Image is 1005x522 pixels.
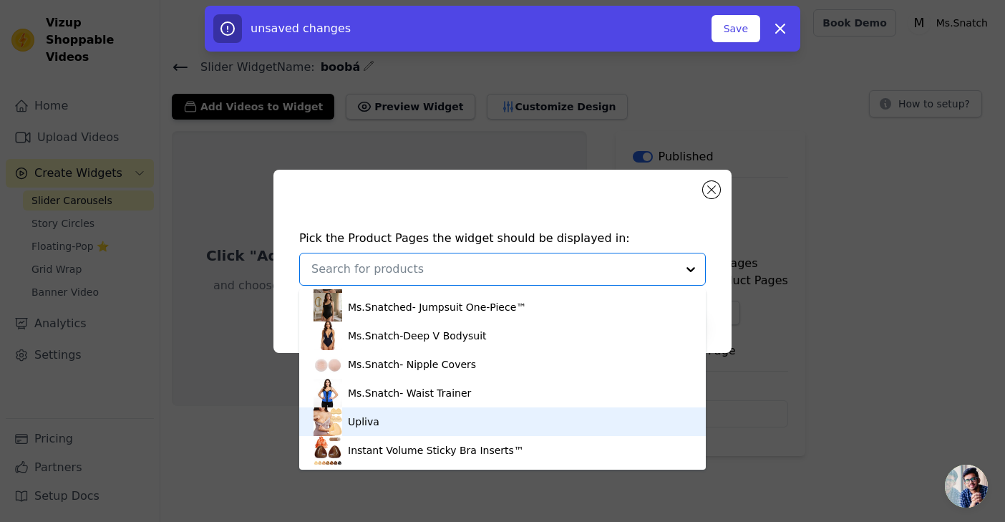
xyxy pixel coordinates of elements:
[311,261,676,278] input: Search for products
[945,465,988,508] a: Open chat
[348,329,487,343] div: Ms.Snatch-Deep V Bodysuit
[348,386,471,400] div: Ms.Snatch- Waist Trainer
[712,15,760,42] button: Save
[314,350,342,379] img: product thumbnail
[348,415,379,429] div: Upliva
[251,21,351,35] span: unsaved changes
[314,293,342,322] img: product thumbnail
[299,230,706,247] h4: Pick the Product Pages the widget should be displayed in:
[348,357,476,372] div: Ms.Snatch- Nipple Covers
[703,181,720,198] button: Close modal
[314,436,342,465] img: product thumbnail
[314,379,342,407] img: product thumbnail
[314,407,342,436] img: product thumbnail
[348,300,526,314] div: Ms.Snatched- Jumpsuit One-Piece™
[348,443,524,458] div: Instant Volume Sticky Bra Inserts™
[314,322,342,350] img: product thumbnail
